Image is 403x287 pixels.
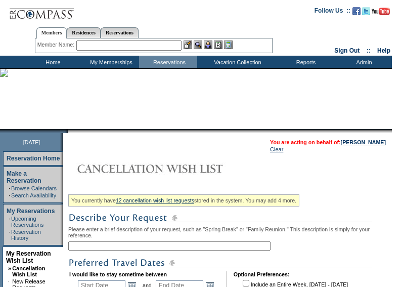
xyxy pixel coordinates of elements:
img: blank.gif [68,129,69,133]
td: Home [23,56,81,68]
span: [DATE] [23,139,40,145]
td: Reports [276,56,334,68]
img: Reservations [214,40,222,49]
td: · [9,185,10,191]
td: · [9,216,10,228]
td: · [9,229,10,241]
a: Browse Calendars [11,185,57,191]
a: Clear [270,146,283,152]
div: You currently have stored in the system. You may add 4 more. [68,194,299,207]
td: Follow Us :: [315,6,350,18]
img: Impersonate [204,40,212,49]
img: b_edit.gif [184,40,192,49]
b: » [8,265,11,271]
a: Become our fan on Facebook [352,10,361,16]
a: Cancellation Wish List [12,265,45,277]
img: View [194,40,202,49]
a: Make a Reservation [7,170,41,184]
a: [PERSON_NAME] [341,139,386,145]
img: b_calculator.gif [224,40,233,49]
a: Reservation Home [7,155,60,162]
span: You are acting on behalf of: [270,139,386,145]
span: :: [367,47,371,54]
a: Subscribe to our YouTube Channel [372,10,390,16]
td: Reservations [139,56,197,68]
a: Upcoming Reservations [11,216,43,228]
img: Cancellation Wish List [68,158,271,179]
b: I would like to stay sometime between [69,271,167,277]
img: Subscribe to our YouTube Channel [372,8,390,15]
a: 12 cancellation wish list requests [116,197,194,203]
td: · [9,192,10,198]
img: Become our fan on Facebook [352,7,361,15]
img: Follow us on Twitter [362,7,370,15]
a: My Reservations [7,208,55,215]
a: Search Availability [11,192,56,198]
a: Follow us on Twitter [362,10,370,16]
td: Vacation Collection [197,56,276,68]
td: My Memberships [81,56,139,68]
b: Optional Preferences: [234,271,290,277]
a: Reservation History [11,229,41,241]
a: Help [377,47,390,54]
img: promoShadowLeftCorner.gif [65,129,68,133]
a: Reservations [101,27,139,38]
div: Member Name: [37,40,76,49]
a: My Reservation Wish List [6,250,51,264]
a: Residences [67,27,101,38]
td: Admin [334,56,392,68]
a: Members [36,27,67,38]
a: Sign Out [334,47,360,54]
